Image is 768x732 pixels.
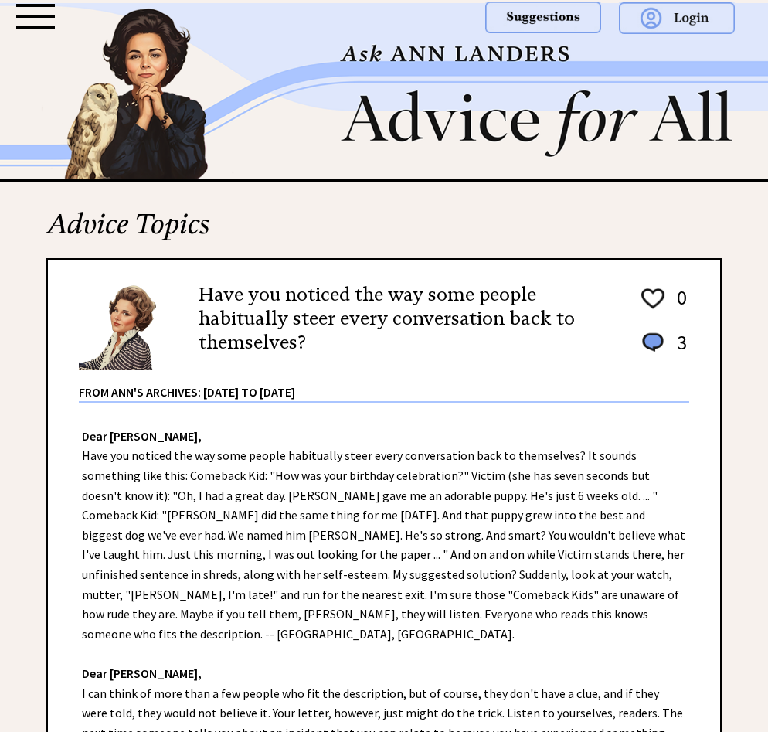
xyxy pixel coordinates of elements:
[619,2,735,34] img: login.png
[639,330,667,355] img: message_round%201.png
[79,372,689,401] div: From Ann's Archives: [DATE] to [DATE]
[82,428,202,444] strong: Dear [PERSON_NAME],
[199,283,616,356] h2: Have you noticed the way some people habitually steer every conversation back to themselves?
[639,285,667,312] img: heart_outline%201.png
[669,329,688,370] td: 3
[82,666,202,681] strong: Dear [PERSON_NAME],
[669,284,688,328] td: 0
[46,206,722,258] h2: Advice Topics
[485,2,601,33] img: suggestions.png
[79,283,175,370] img: Ann6%20v2%20small.png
